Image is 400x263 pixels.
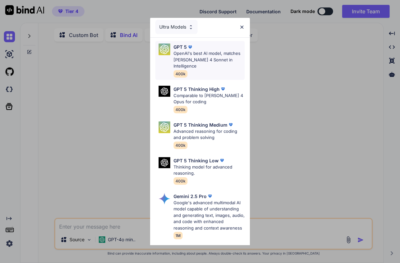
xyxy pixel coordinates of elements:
div: Ultra Models [155,20,198,34]
img: tab_domain_overview_orange.svg [18,38,23,43]
p: Comparable to [PERSON_NAME] 4 Opus for coding [174,93,245,105]
p: OpenAI's best AI model, matches [PERSON_NAME] 4 Sonnet in Intelligence [174,50,245,69]
div: Domain: [DOMAIN_NAME] [17,17,71,22]
div: Domain Overview [25,38,58,43]
img: Pick Models [159,86,170,97]
img: Pick Models [159,193,170,205]
p: GPT 5 Thinking High [174,86,220,93]
span: 1M [174,232,183,239]
div: Keywords by Traffic [72,38,110,43]
img: premium [227,121,234,128]
span: 400k [174,142,187,149]
p: GPT 5 Thinking Medium [174,121,227,128]
p: GPT 5 Thinking Low [174,157,219,164]
p: GPT 5 [174,44,187,50]
p: Gemini 2.5 Pro [174,193,207,200]
img: Pick Models [159,121,170,133]
img: Pick Models [159,157,170,169]
p: Advanced reasoning for coding and problem solving [174,128,245,141]
img: Pick Models [188,24,194,30]
img: premium [207,193,213,199]
img: close [239,24,245,30]
img: premium [220,86,226,92]
img: logo_orange.svg [10,10,16,16]
p: Thinking model for advanced reasoning. [174,164,245,177]
img: premium [187,44,193,50]
span: 400k [174,177,187,185]
img: website_grey.svg [10,17,16,22]
div: v 4.0.25 [18,10,32,16]
p: Google's advanced multimodal AI model capable of understanding and generating text, images, audio... [174,200,245,232]
img: Pick Models [159,44,170,55]
img: premium [219,157,225,164]
span: 400k [174,106,187,113]
span: 400k [174,70,187,78]
img: tab_keywords_by_traffic_grey.svg [65,38,70,43]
